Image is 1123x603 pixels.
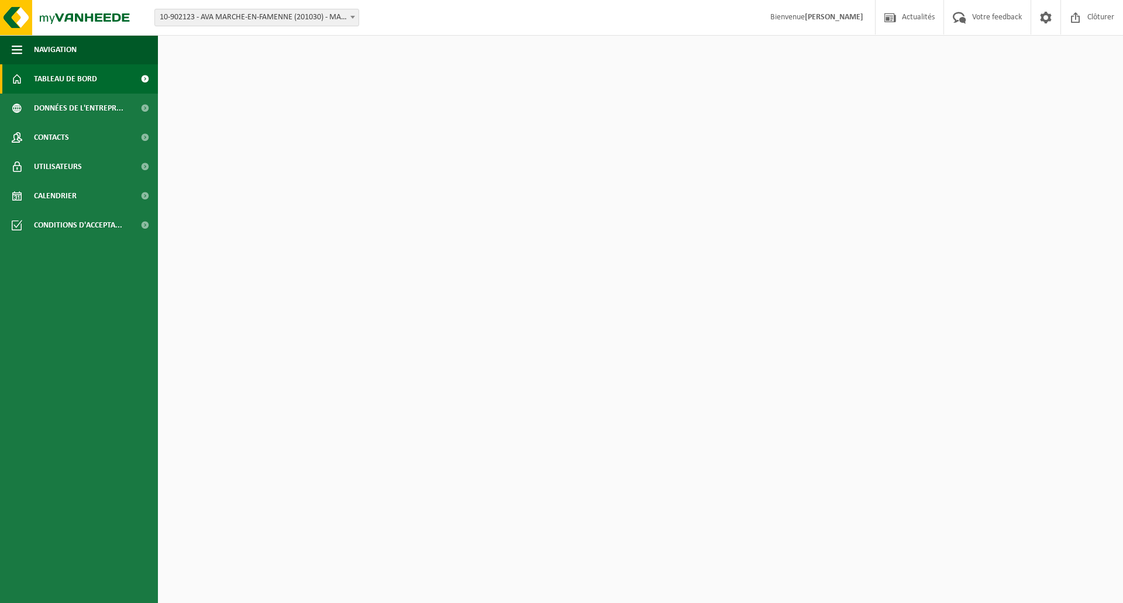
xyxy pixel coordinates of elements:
span: Calendrier [34,181,77,211]
span: Contacts [34,123,69,152]
span: Utilisateurs [34,152,82,181]
span: Tableau de bord [34,64,97,94]
span: Conditions d'accepta... [34,211,122,240]
span: 10-902123 - AVA MARCHE-EN-FAMENNE (201030) - MARCHE-EN-FAMENNE [154,9,359,26]
span: Données de l'entrepr... [34,94,123,123]
strong: [PERSON_NAME] [805,13,863,22]
span: Navigation [34,35,77,64]
span: 10-902123 - AVA MARCHE-EN-FAMENNE (201030) - MARCHE-EN-FAMENNE [155,9,359,26]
